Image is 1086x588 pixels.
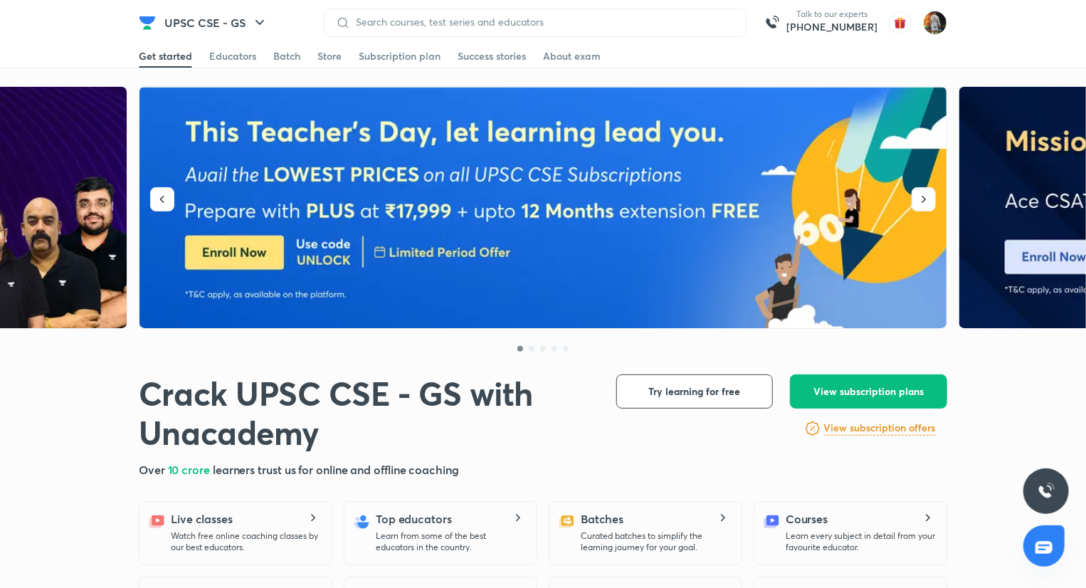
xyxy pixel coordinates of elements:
div: Batch [273,49,300,63]
img: avatar [889,11,912,34]
h5: Courses [786,510,828,527]
p: Talk to our experts [786,9,877,20]
button: View subscription plans [790,374,947,409]
div: Success stories [458,49,526,63]
p: Learn from some of the best educators in the country. [376,530,525,553]
span: Try learning for free [649,384,741,399]
a: View subscription offers [824,420,936,437]
a: Store [317,45,342,68]
h5: Top educators [376,510,452,527]
a: Subscription plan [359,45,441,68]
a: Get started [139,45,192,68]
p: Watch free online coaching classes by our best educators. [171,530,320,553]
h6: View subscription offers [824,421,936,436]
div: Educators [209,49,256,63]
p: Learn every subject in detail from your favourite educator. [786,530,935,553]
h5: Live classes [171,510,233,527]
h1: Crack UPSC CSE - GS with Unacademy [139,374,594,453]
span: Over [139,462,168,477]
a: Success stories [458,45,526,68]
div: About exam [543,49,601,63]
a: Educators [209,45,256,68]
a: About exam [543,45,601,68]
p: Curated batches to simplify the learning journey for your goal. [581,530,730,553]
div: Get started [139,49,192,63]
img: call-us [758,9,786,37]
input: Search courses, test series and educators [350,16,734,28]
a: Batch [273,45,300,68]
h5: Batches [581,510,623,527]
span: learners trust us for online and offline coaching [213,462,459,477]
div: Store [317,49,342,63]
img: Company Logo [139,14,156,31]
img: Prakhar Singh [923,11,947,35]
button: UPSC CSE - GS [156,9,277,37]
div: Subscription plan [359,49,441,63]
a: [PHONE_NUMBER] [786,20,877,34]
button: Try learning for free [616,374,773,409]
img: ttu [1038,483,1055,500]
span: View subscription plans [813,384,924,399]
span: 10 crore [168,462,213,477]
